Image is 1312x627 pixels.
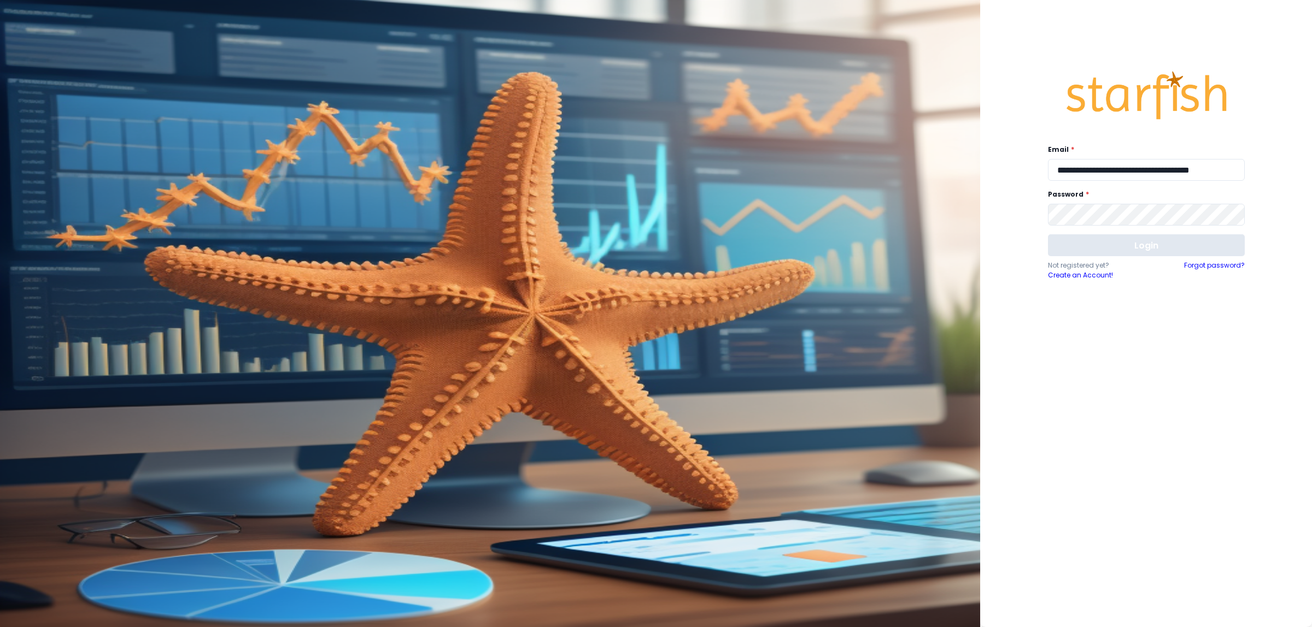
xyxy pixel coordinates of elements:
button: Login [1048,234,1245,256]
label: Password [1048,190,1238,199]
img: Logo.42cb71d561138c82c4ab.png [1064,61,1228,130]
label: Email [1048,145,1238,155]
a: Forgot password? [1184,261,1245,280]
a: Create an Account! [1048,270,1146,280]
p: Not registered yet? [1048,261,1146,270]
